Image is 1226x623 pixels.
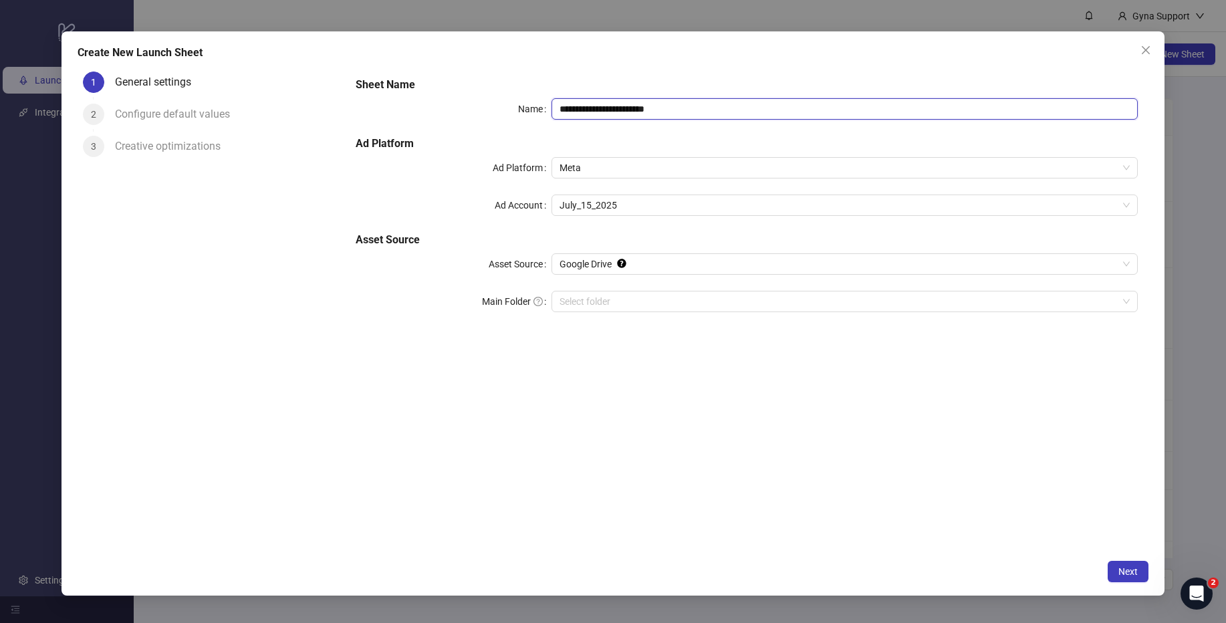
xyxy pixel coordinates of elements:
[495,195,551,216] label: Ad Account
[560,254,1130,274] span: Google Drive
[533,297,543,306] span: question-circle
[356,232,1138,248] h5: Asset Source
[115,72,202,93] div: General settings
[1108,561,1148,582] button: Next
[78,45,1149,61] div: Create New Launch Sheet
[518,98,551,120] label: Name
[115,136,231,157] div: Creative optimizations
[1140,45,1151,55] span: close
[489,253,551,275] label: Asset Source
[91,109,96,120] span: 2
[560,195,1130,215] span: July_15_2025
[1208,578,1219,588] span: 2
[356,77,1138,93] h5: Sheet Name
[115,104,241,125] div: Configure default values
[91,141,96,152] span: 3
[560,158,1130,178] span: Meta
[482,291,551,312] label: Main Folder
[616,257,628,269] div: Tooltip anchor
[1181,578,1213,610] iframe: Intercom live chat
[1118,566,1138,577] span: Next
[551,98,1138,120] input: Name
[1135,39,1156,61] button: Close
[356,136,1138,152] h5: Ad Platform
[91,77,96,88] span: 1
[493,157,551,178] label: Ad Platform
